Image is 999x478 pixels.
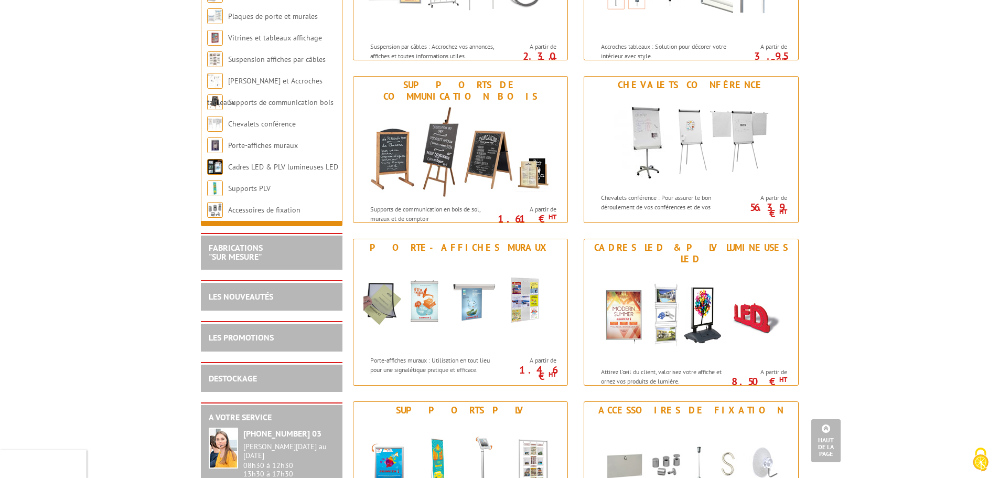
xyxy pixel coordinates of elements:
[353,76,568,223] a: Supports de communication bois Supports de communication bois Supports de communication en bois d...
[209,291,273,302] a: LES NOUVEAUTÉS
[779,207,787,216] sup: HT
[363,256,557,350] img: Porte-affiches muraux
[498,216,556,222] p: 1.61 €
[601,193,731,220] p: Chevalets conférence : Pour assurer le bon déroulement de vos conférences et de vos réunions.
[207,51,223,67] img: Suspension affiches par câbles
[228,141,298,150] a: Porte-affiches muraux
[228,162,338,172] a: Cadres LED & PLV lumineuses LED
[363,105,557,199] img: Supports de communication bois
[549,370,556,379] sup: HT
[549,56,556,65] sup: HT
[243,442,335,460] div: [PERSON_NAME][DATE] au [DATE]
[207,76,323,107] a: [PERSON_NAME] et Accroches tableaux
[584,239,799,386] a: Cadres LED & PLV lumineuses LED Cadres LED & PLV lumineuses LED Attirez l’œil du client, valorise...
[243,428,321,439] strong: [PHONE_NUMBER] 03
[207,8,223,24] img: Plaques de porte et murales
[503,205,556,214] span: A partir de
[209,413,335,422] h2: A votre service
[228,33,322,43] a: Vitrines et tableaux affichage
[503,43,556,51] span: A partir de
[728,204,787,217] p: 56.39 €
[734,194,787,202] span: A partir de
[594,268,788,362] img: Cadres LED & PLV lumineuses LED
[353,239,568,386] a: Porte-affiches muraux Porte-affiches muraux Porte-affiches muraux : Utilisation en tout lieu pour...
[779,56,787,65] sup: HT
[498,53,556,66] p: 2.30 €
[734,43,787,51] span: A partir de
[498,367,556,379] p: 1.46 €
[594,93,788,188] img: Chevalets conférence
[356,405,565,416] div: Supports PLV
[584,76,799,223] a: Chevalets conférence Chevalets conférence Chevalets conférence : Pour assurer le bon déroulement ...
[209,428,238,469] img: widget-service.jpg
[207,180,223,196] img: Supports PLV
[370,42,500,60] p: Suspension par câbles : Accrochez vos annonces, affiches et toutes informations utiles.
[728,378,787,385] p: 8.50 €
[962,442,999,478] button: Cookies (fenêtre modale)
[587,405,796,416] div: Accessoires de fixation
[549,213,556,221] sup: HT
[209,373,257,384] a: DESTOCKAGE
[228,55,326,64] a: Suspension affiches par câbles
[207,73,223,89] img: Cimaises et Accroches tableaux
[587,79,796,91] div: Chevalets conférence
[370,356,500,374] p: Porte-affiches muraux : Utilisation en tout lieu pour une signalétique pratique et efficace.
[587,242,796,265] div: Cadres LED & PLV lumineuses LED
[207,159,223,175] img: Cadres LED & PLV lumineuses LED
[370,205,500,222] p: Supports de communication en bois de sol, muraux et de comptoir
[601,42,731,60] p: Accroches tableaux : Solution pour décorer votre intérieur avec style.
[503,356,556,365] span: A partir de
[356,79,565,102] div: Supports de communication bois
[207,137,223,153] img: Porte-affiches muraux
[228,184,271,193] a: Supports PLV
[356,242,565,253] div: Porte-affiches muraux
[228,12,318,21] a: Plaques de porte et murales
[209,242,263,262] a: FABRICATIONS"Sur Mesure"
[209,332,274,343] a: LES PROMOTIONS
[228,119,296,129] a: Chevalets conférence
[728,53,787,66] p: 3.95 €
[968,447,994,473] img: Cookies (fenêtre modale)
[228,205,300,215] a: Accessoires de fixation
[228,98,334,107] a: Supports de communication bois
[207,30,223,46] img: Vitrines et tableaux affichage
[779,375,787,384] sup: HT
[811,419,841,462] a: Haut de la page
[207,202,223,218] img: Accessoires de fixation
[734,368,787,376] span: A partir de
[207,116,223,132] img: Chevalets conférence
[601,367,731,385] p: Attirez l’œil du client, valorisez votre affiche et ornez vos produits de lumière.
